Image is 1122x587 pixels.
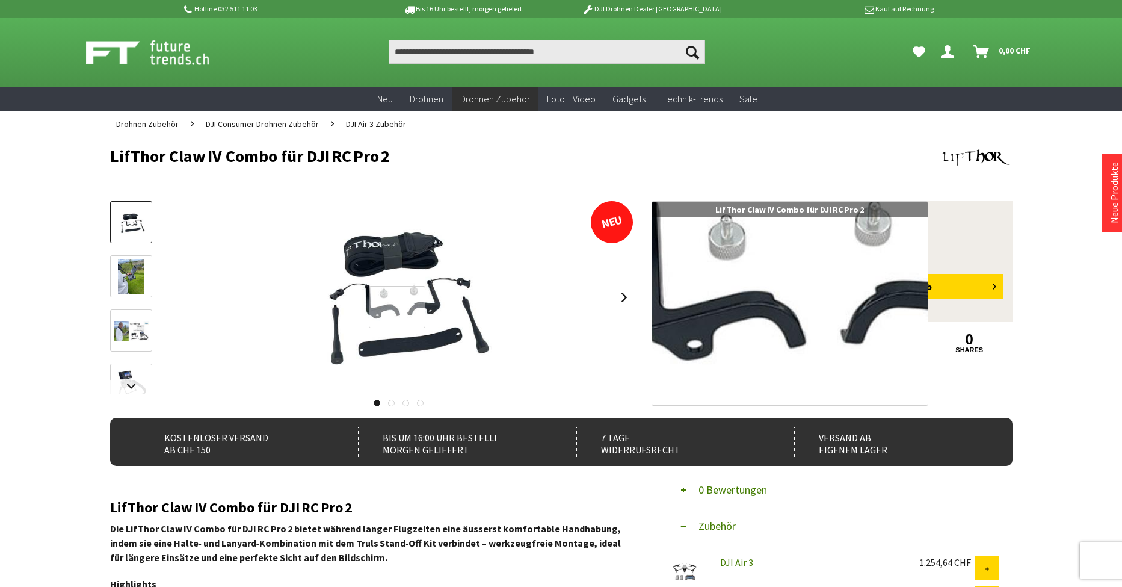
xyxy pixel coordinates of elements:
img: LifThor Claw IV Combo für DJI RC Pro 2 [280,201,517,394]
a: Dein Konto [936,40,964,64]
input: Produkt, Marke, Kategorie, EAN, Artikelnummer… [389,40,705,64]
a: Drohnen Zubehör [110,111,185,137]
img: Lifthor [940,147,1013,169]
span: DJI Air 3 Zubehör [346,119,406,129]
a: Foto + Video [538,87,604,111]
span: Drohnen [410,93,443,105]
a: DJI Air 3 Zubehör [340,111,412,137]
a: shares [928,346,1011,354]
span: DJI Consumer Drohnen Zubehör [206,119,319,129]
a: Warenkorb [969,40,1037,64]
a: Neu [369,87,401,111]
button: Suchen [680,40,705,64]
span: Foto + Video [547,93,596,105]
span: 0,00 CHF [999,41,1031,60]
div: Versand ab eigenem Lager [794,427,986,457]
a: 0 [928,333,1011,346]
span: Technik-Trends [662,93,723,105]
span: LifThor Claw IV Combo für DJI RC Pro 2 [715,204,864,215]
span: Drohnen Zubehör [460,93,530,105]
span: Gadgets [612,93,646,105]
h1: LifThor Claw IV Combo für DJI RC Pro 2 [110,147,832,165]
div: Bis um 16:00 Uhr bestellt Morgen geliefert [358,427,550,457]
button: 0 Bewertungen [670,472,1013,508]
div: 7 Tage Widerrufsrecht [576,427,768,457]
div: 1.254,64 CHF [919,556,975,568]
p: DJI Drohnen Dealer [GEOGRAPHIC_DATA] [558,2,745,16]
p: Bis 16 Uhr bestellt, morgen geliefert. [370,2,558,16]
a: Sale [731,87,766,111]
img: Vorschau: LifThor Claw IV Combo für DJI RC Pro 2 [114,209,149,237]
span: Neu [377,93,393,105]
button: Zubehör [670,508,1013,544]
h2: LifThor Claw IV Combo für DJI RC Pro 2 [110,500,633,515]
a: Technik-Trends [654,87,731,111]
span: Sale [739,93,757,105]
a: Neue Produkte [1108,162,1120,223]
a: Drohnen [401,87,452,111]
span: Drohnen Zubehör [116,119,179,129]
div: Kostenloser Versand ab CHF 150 [140,427,332,457]
strong: Die LifThor Claw IV Combo für DJI RC Pro 2 bietet während langer Flugzeiten eine äusserst komfort... [110,523,621,564]
a: Drohnen Zubehör [452,87,538,111]
p: Hotline 032 511 11 03 [182,2,370,16]
img: Shop Futuretrends - zur Startseite wechseln [86,37,236,67]
a: Gadgets [604,87,654,111]
a: DJI Consumer Drohnen Zubehör [200,111,325,137]
img: DJI Air 3 [670,556,700,586]
p: Kauf auf Rechnung [746,2,934,16]
a: DJI Air 3 [720,556,753,568]
a: Meine Favoriten [907,40,931,64]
